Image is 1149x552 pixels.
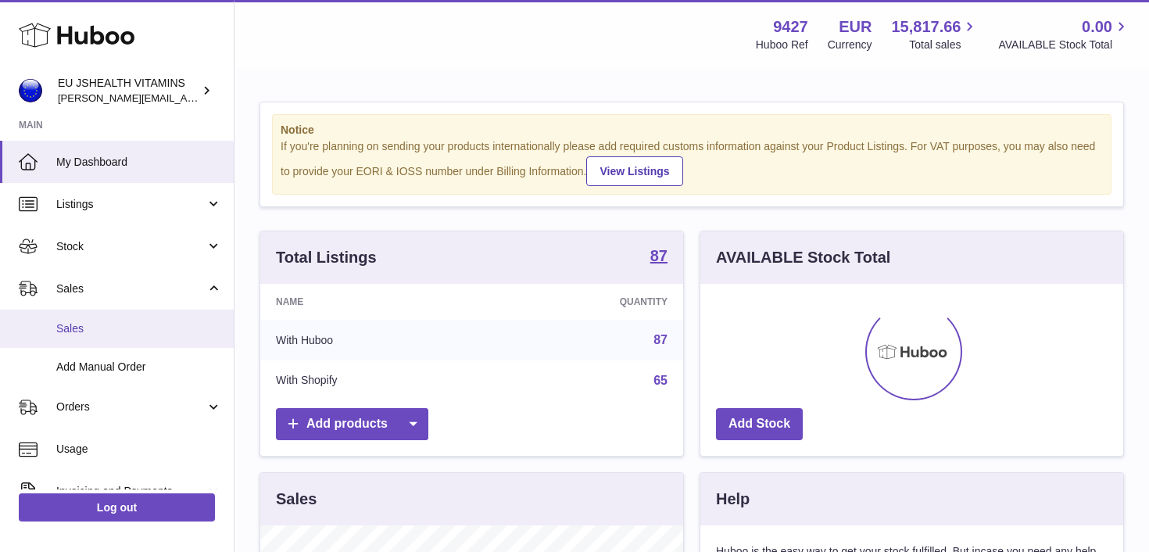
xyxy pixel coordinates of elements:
img: laura@jessicasepel.com [19,79,42,102]
div: If you're planning on sending your products internationally please add required customs informati... [281,139,1103,186]
span: 15,817.66 [891,16,961,38]
div: Currency [828,38,872,52]
a: Add Stock [716,408,803,440]
span: 0.00 [1082,16,1112,38]
h3: AVAILABLE Stock Total [716,247,890,268]
span: Add Manual Order [56,360,222,375]
span: My Dashboard [56,155,222,170]
strong: 9427 [773,16,808,38]
a: 87 [650,248,668,267]
th: Quantity [489,284,683,320]
a: 65 [653,374,668,387]
span: Stock [56,239,206,254]
strong: EUR [839,16,872,38]
span: Listings [56,197,206,212]
th: Name [260,284,489,320]
div: EU JSHEALTH VITAMINS [58,76,199,106]
h3: Sales [276,489,317,510]
strong: 87 [650,248,668,263]
span: AVAILABLE Stock Total [998,38,1130,52]
a: Log out [19,493,215,522]
strong: Notice [281,123,1103,138]
span: Usage [56,442,222,457]
td: With Shopify [260,360,489,401]
span: Sales [56,281,206,296]
span: Total sales [909,38,979,52]
a: 0.00 AVAILABLE Stock Total [998,16,1130,52]
a: View Listings [586,156,682,186]
span: Invoicing and Payments [56,484,206,499]
div: Huboo Ref [756,38,808,52]
span: Sales [56,321,222,336]
h3: Total Listings [276,247,377,268]
td: With Huboo [260,320,489,360]
h3: Help [716,489,750,510]
span: [PERSON_NAME][EMAIL_ADDRESS][DOMAIN_NAME] [58,91,313,104]
a: 87 [653,333,668,346]
span: Orders [56,400,206,414]
a: Add products [276,408,428,440]
a: 15,817.66 Total sales [891,16,979,52]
